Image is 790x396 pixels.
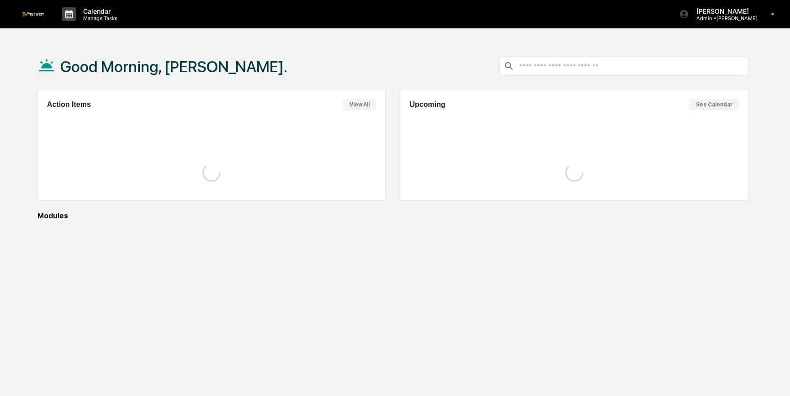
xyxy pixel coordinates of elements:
[76,7,122,15] p: Calendar
[76,15,122,21] p: Manage Tasks
[689,7,758,15] p: [PERSON_NAME]
[689,99,739,111] button: See Calendar
[22,12,44,16] img: logo
[343,99,376,111] button: View All
[60,58,287,76] h1: Good Morning, [PERSON_NAME].
[37,211,748,220] div: Modules
[409,100,445,109] h2: Upcoming
[689,15,758,21] p: Admin • [PERSON_NAME]
[47,100,91,109] h2: Action Items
